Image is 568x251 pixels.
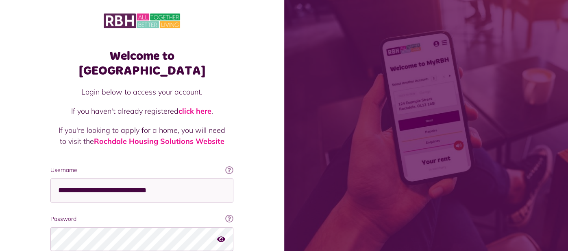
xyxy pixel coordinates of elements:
a: click here [178,106,211,116]
label: Username [50,166,233,174]
a: Rochdale Housing Solutions Website [94,137,224,146]
p: If you're looking to apply for a home, you will need to visit the [59,125,225,147]
h1: Welcome to [GEOGRAPHIC_DATA] [50,49,233,78]
label: Password [50,215,233,223]
p: If you haven't already registered . [59,106,225,117]
img: MyRBH [104,12,180,29]
p: Login below to access your account. [59,86,225,97]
